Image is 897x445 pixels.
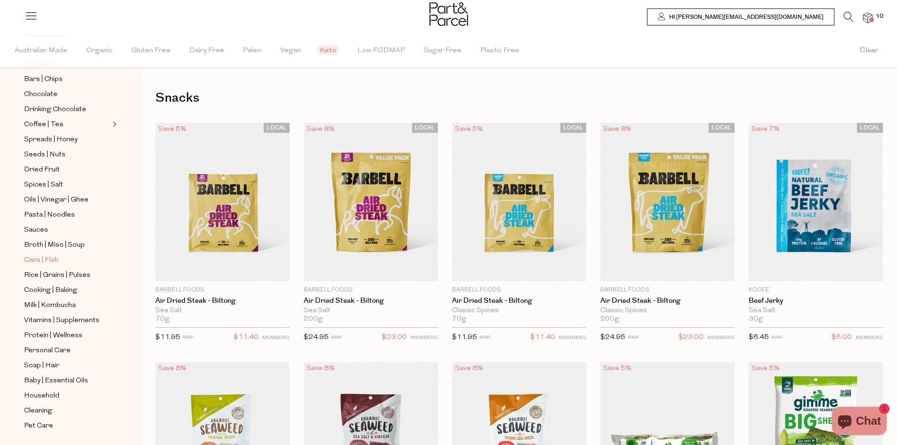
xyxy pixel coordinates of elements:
span: $24.95 [304,334,329,341]
div: Sea Salt [749,307,883,315]
img: Part&Parcel [429,2,468,26]
a: Oils | Vinegar | Ghee [24,194,110,206]
a: Beef Jerky [749,297,883,305]
div: Sea Salt [155,307,290,315]
a: Soap | Hair [24,360,110,372]
small: RRP [183,335,194,340]
span: Cooking | Baking [24,285,77,296]
a: Protein | Wellness [24,330,110,341]
span: Australian Made [15,34,67,67]
small: RRP [331,335,342,340]
p: Barbell Foods [600,286,735,294]
div: Save 8% [600,123,634,136]
span: Hi [PERSON_NAME][EMAIL_ADDRESS][DOMAIN_NAME] [667,13,824,21]
h1: Snacks [155,87,883,109]
a: Spices | Salt [24,179,110,191]
a: Cleaning [24,405,110,417]
div: Save 8% [304,123,338,136]
span: $11.95 [155,334,180,341]
img: Air Dried Steak - Biltong [304,123,438,281]
span: Soap | Hair [24,360,59,372]
span: $6.45 [749,334,769,341]
span: Spreads | Honey [24,134,78,146]
span: Sugar Free [424,34,461,67]
inbox-online-store-chat: Shopify online store chat [829,407,889,437]
a: Broth | Miso | Soup [24,239,110,251]
div: Classic Spices [452,307,586,315]
div: Save 5% [749,362,783,375]
a: Rice | Grains | Pulses [24,269,110,281]
span: Oils | Vinegar | Ghee [24,194,89,206]
p: Barbell Foods [304,286,438,294]
a: Pet Care [24,420,110,432]
a: Drinking Chocolate [24,104,110,115]
span: 200g [304,315,323,324]
small: MEMBERS [559,335,586,340]
span: Broth | Miso | Soup [24,240,85,251]
span: 200g [600,315,619,324]
span: $11.40 [530,332,555,344]
a: Spreads | Honey [24,134,110,146]
img: Air Dried Steak - Biltong [600,123,735,281]
span: Paleo [243,34,261,67]
span: 30g [749,315,763,324]
span: Milk | Kombucha [24,300,76,311]
div: Save 5% [155,123,189,136]
a: Coffee | Tea [24,119,110,130]
small: MEMBERS [856,335,883,340]
small: RRP [479,335,490,340]
span: $24.95 [600,334,625,341]
div: Sea Salt [304,307,438,315]
button: Clear filter by Filter [841,34,897,67]
a: Pasta | Noodles [24,209,110,221]
span: Pasta | Noodles [24,210,75,221]
span: 70g [155,315,170,324]
div: Save 8% [155,362,189,375]
img: Air Dried Steak - Biltong [452,123,586,281]
span: LOCAL [560,123,586,133]
span: Vegan [280,34,301,67]
span: Gluten Free [131,34,170,67]
span: Coffee | Tea [24,119,63,130]
button: Expand/Collapse Coffee | Tea [110,119,117,130]
a: Hi [PERSON_NAME][EMAIL_ADDRESS][DOMAIN_NAME] [647,8,834,25]
a: Air Dried Steak - Biltong [600,297,735,305]
span: LOCAL [264,123,290,133]
small: RRP [771,335,782,340]
span: Plastic Free [480,34,519,67]
a: Air Dried Steak - Biltong [452,297,586,305]
span: Spices | Salt [24,179,63,191]
a: Baby | Essential Oils [24,375,110,387]
span: Baby | Essential Oils [24,375,88,387]
img: Beef Jerky [749,123,883,281]
a: Air Dried Steak - Biltong [155,297,290,305]
p: KOOEE [749,286,883,294]
span: Cans | Fish [24,255,58,266]
div: Save 5% [452,123,486,136]
span: Dried Fruit [24,164,60,176]
span: LOCAL [709,123,735,133]
span: Sauces [24,225,48,236]
a: Personal Care [24,345,110,356]
span: LOCAL [412,123,438,133]
img: Air Dried Steak - Biltong [155,123,290,281]
a: Bars | Chips [24,73,110,85]
span: $11.40 [234,332,259,344]
a: 10 [863,13,873,23]
span: Cleaning [24,405,52,417]
span: $6.00 [832,332,852,344]
span: $23.00 [679,332,703,344]
span: Seeds | Nuts [24,149,65,161]
small: MEMBERS [262,335,290,340]
span: Pet Care [24,421,53,432]
span: $11.95 [452,334,477,341]
span: Dairy Free [189,34,224,67]
a: Chocolate [24,89,110,100]
small: RRP [628,335,638,340]
span: $23.00 [382,332,407,344]
small: MEMBERS [707,335,735,340]
span: Chocolate [24,89,57,100]
div: Save 5% [600,362,634,375]
a: Sauces [24,224,110,236]
div: Save 8% [304,362,338,375]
